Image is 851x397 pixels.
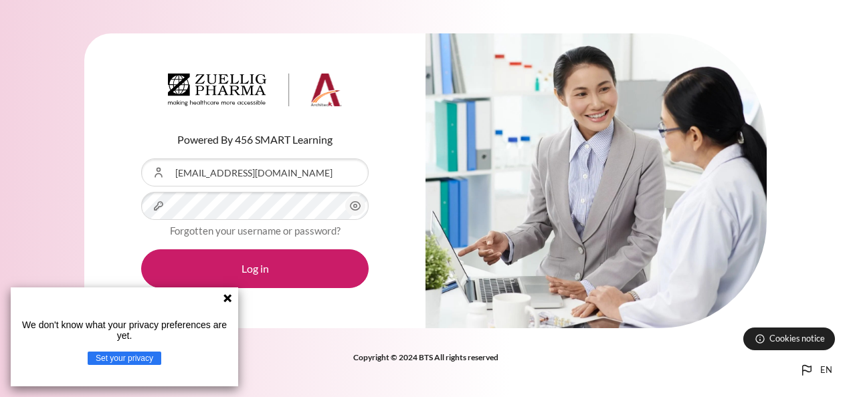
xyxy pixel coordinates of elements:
[170,225,341,237] a: Forgotten your username or password?
[141,249,369,288] button: Log in
[88,352,161,365] button: Set your privacy
[16,319,233,341] p: We don't know what your privacy preferences are yet.
[743,327,835,350] button: Cookies notice
[793,357,838,384] button: Languages
[168,74,342,107] img: Architeck
[141,132,369,148] p: Powered By 456 SMART Learning
[820,364,832,377] span: en
[353,352,498,362] strong: Copyright © 2024 BTS All rights reserved
[769,332,825,345] span: Cookies notice
[168,74,342,112] a: Architeck
[141,158,369,186] input: Username or Email Address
